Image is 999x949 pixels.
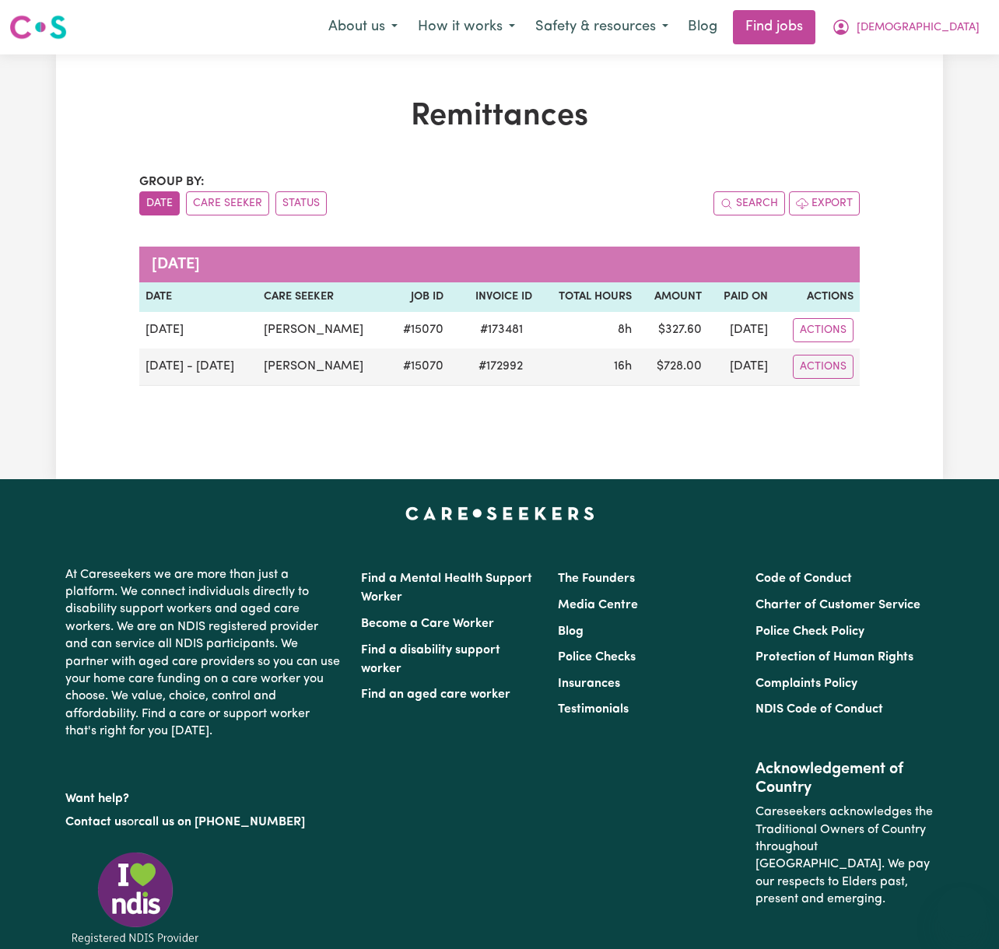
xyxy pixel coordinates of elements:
[638,312,708,348] td: $ 327.60
[9,9,67,45] a: Careseekers logo
[708,312,774,348] td: [DATE]
[638,348,708,386] td: $ 728.00
[755,678,857,690] a: Complaints Policy
[450,282,538,312] th: Invoice ID
[755,797,934,914] p: Careseekers acknowledges the Traditional Owners of Country throughout [GEOGRAPHIC_DATA]. We pay o...
[361,688,510,701] a: Find an aged care worker
[258,282,388,312] th: Care Seeker
[258,348,388,386] td: [PERSON_NAME]
[275,191,327,215] button: sort invoices by paid status
[793,318,854,342] button: Actions
[638,282,708,312] th: Amount
[857,19,980,37] span: [DEMOGRAPHIC_DATA]
[678,10,727,44] a: Blog
[139,348,258,386] td: [DATE] - [DATE]
[361,573,532,604] a: Find a Mental Health Support Worker
[471,320,532,339] span: # 173481
[65,784,342,807] p: Want help?
[558,678,620,690] a: Insurances
[65,816,127,828] a: Contact us
[793,355,854,379] button: Actions
[9,13,67,41] img: Careseekers logo
[755,703,883,716] a: NDIS Code of Conduct
[361,618,494,630] a: Become a Care Worker
[388,312,450,348] td: # 15070
[65,560,342,747] p: At Careseekers we are more than just a platform. We connect individuals directly to disability su...
[388,348,450,386] td: # 15070
[139,312,258,348] td: [DATE]
[186,191,269,215] button: sort invoices by care seeker
[408,11,525,44] button: How it works
[733,10,815,44] a: Find jobs
[774,282,860,312] th: Actions
[138,816,305,828] a: call us on [PHONE_NUMBER]
[789,191,860,215] button: Export
[558,651,636,664] a: Police Checks
[538,282,638,312] th: Total Hours
[618,324,632,336] span: 8 hours
[822,11,990,44] button: My Account
[755,573,852,585] a: Code of Conduct
[65,849,205,947] img: Registered NDIS provider
[558,703,629,716] a: Testimonials
[139,176,205,188] span: Group by:
[755,760,934,797] h2: Acknowledgement of Country
[139,191,180,215] button: sort invoices by date
[361,644,500,675] a: Find a disability support worker
[388,282,450,312] th: Job ID
[708,348,774,386] td: [DATE]
[405,507,594,520] a: Careseekers home page
[558,599,638,611] a: Media Centre
[139,282,258,312] th: Date
[558,625,584,638] a: Blog
[65,807,342,837] p: or
[469,357,532,376] span: # 172992
[139,98,860,135] h1: Remittances
[755,599,920,611] a: Charter of Customer Service
[614,360,632,373] span: 16 hours
[755,625,864,638] a: Police Check Policy
[713,191,785,215] button: Search
[937,887,987,937] iframe: Button to launch messaging window
[525,11,678,44] button: Safety & resources
[558,573,635,585] a: The Founders
[139,247,860,282] caption: [DATE]
[258,312,388,348] td: [PERSON_NAME]
[708,282,774,312] th: Paid On
[318,11,408,44] button: About us
[755,651,913,664] a: Protection of Human Rights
